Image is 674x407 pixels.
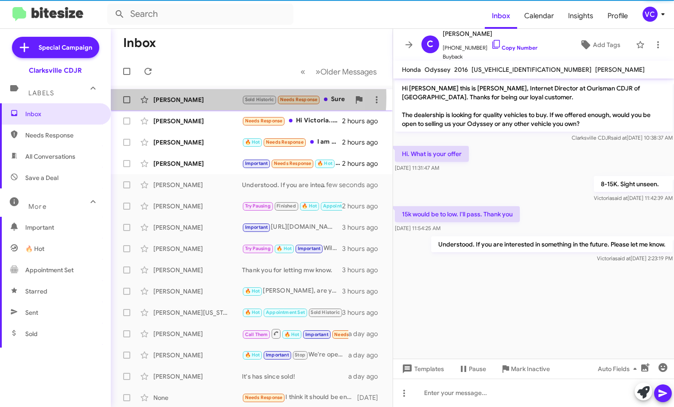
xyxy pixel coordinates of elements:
[395,80,673,132] p: Hi [PERSON_NAME] this is [PERSON_NAME], Internet Director at Ourisman CDJR of [GEOGRAPHIC_DATA]. ...
[611,134,626,141] span: said at
[25,329,38,338] span: Sold
[25,173,58,182] span: Save a Deal
[242,116,342,126] div: Hi Victoria...my Compass is paid off completely and I am now 69 so I am hoping to never buy anoth...
[342,244,385,253] div: 3 hours ago
[323,203,362,209] span: Appointment Set
[451,361,493,377] button: Pause
[400,361,444,377] span: Templates
[296,63,382,81] nav: Page navigation example
[242,180,332,189] div: Understood. If you are interested in something in the future. Please let me know.
[29,66,82,75] div: Clarksville CDJR
[342,308,385,317] div: 3 hours ago
[311,309,340,315] span: Sold Historic
[393,361,451,377] button: Templates
[598,361,640,377] span: Auto Fields
[245,97,274,102] span: Sold Historic
[242,222,342,232] div: [URL][DOMAIN_NAME]
[242,392,357,403] div: I think it should be entitled to my oil change and car rotation. Unfortunately it expired with it...
[245,224,268,230] span: Important
[357,393,386,402] div: [DATE]
[242,158,342,168] div: Hmm okay.
[25,152,75,161] span: All Conversations
[395,146,469,162] p: Hi. What is your offer
[612,195,627,201] span: said at
[593,37,620,53] span: Add Tags
[443,28,538,39] span: [PERSON_NAME]
[615,255,630,262] span: said at
[245,332,268,337] span: Call Them
[593,195,672,201] span: Victoria [DATE] 11:42:39 AM
[302,203,317,209] span: 🔥 Hot
[242,137,342,147] div: I am free now to talk if that works
[266,139,304,145] span: Needs Response
[153,329,242,338] div: [PERSON_NAME]
[454,66,468,74] span: 2016
[107,4,293,25] input: Search
[28,203,47,211] span: More
[153,393,242,402] div: None
[25,266,74,274] span: Appointment Set
[425,66,451,74] span: Odyssey
[485,3,517,29] a: Inbox
[348,372,386,381] div: a day ago
[245,203,271,209] span: Try Pausing
[471,66,592,74] span: [US_VEHICLE_IDENTIFICATION_NUMBER]
[242,286,342,296] div: [PERSON_NAME], are you available to visit the dealership?
[245,309,260,315] span: 🔥 Hot
[245,246,271,251] span: Try Pausing
[153,95,242,104] div: [PERSON_NAME]
[342,117,385,125] div: 2 hours ago
[153,117,242,125] div: [PERSON_NAME]
[342,138,385,147] div: 2 hours ago
[245,395,283,400] span: Needs Response
[443,52,538,61] span: Buyback
[242,201,342,211] div: Thank you for the update.
[153,159,242,168] div: [PERSON_NAME]
[431,236,672,252] p: Understood. If you are interested in something in the future. Please let me know.
[266,309,305,315] span: Appointment Set
[600,3,635,29] a: Profile
[310,63,382,81] button: Next
[25,308,38,317] span: Sent
[245,118,283,124] span: Needs Response
[153,266,242,274] div: [PERSON_NAME]
[567,37,631,53] button: Add Tags
[242,307,342,317] div: I would like to schedule a visit to the dealership. When are you available to visit?
[595,66,645,74] span: [PERSON_NAME]
[348,351,386,360] div: a day ago
[266,352,289,358] span: Important
[280,97,318,102] span: Needs Response
[153,372,242,381] div: [PERSON_NAME]
[153,180,242,189] div: [PERSON_NAME]
[395,225,440,231] span: [DATE] 11:54:25 AM
[317,160,332,166] span: 🔥 Hot
[493,361,557,377] button: Mark Inactive
[284,332,300,337] span: 🔥 Hot
[334,332,372,337] span: Needs Response
[443,39,538,52] span: [PHONE_NUMBER]
[395,206,520,222] p: 15k would be to low. I'll pass. Thank you
[274,160,312,166] span: Needs Response
[635,7,664,22] button: VC
[153,308,242,317] div: [PERSON_NAME][US_STATE]
[242,350,348,360] div: We're open [DATE] till 9 pm. Does [DATE] work for you?
[295,63,311,81] button: Previous
[28,89,54,97] span: Labels
[402,66,421,74] span: Honda
[561,3,600,29] a: Insights
[511,361,550,377] span: Mark Inactive
[242,243,342,254] div: Will do
[242,328,348,339] div: Hi what's going on
[245,288,260,294] span: 🔥 Hot
[39,43,92,52] span: Special Campaign
[342,159,385,168] div: 2 hours ago
[571,134,672,141] span: Clarksville CDJR [DATE] 10:38:37 AM
[332,180,386,189] div: a few seconds ago
[153,244,242,253] div: [PERSON_NAME]
[153,287,242,296] div: [PERSON_NAME]
[593,176,672,192] p: 8-15K. Sight unseen.
[342,287,385,296] div: 3 hours ago
[342,223,385,232] div: 3 hours ago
